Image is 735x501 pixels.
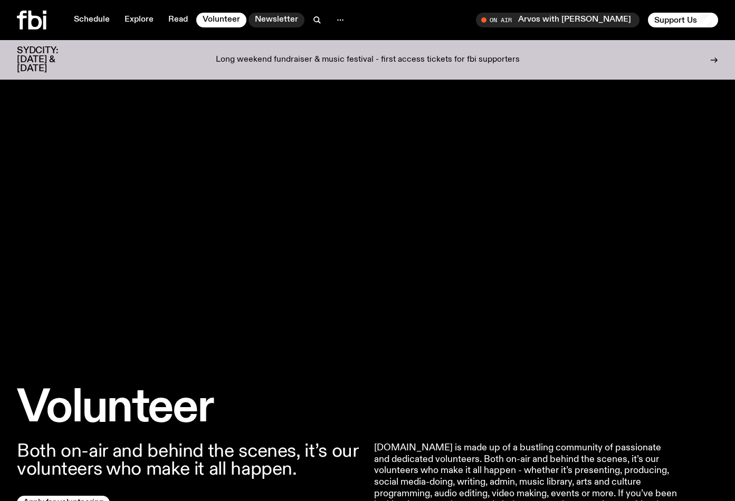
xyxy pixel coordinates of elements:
[216,55,520,65] p: Long weekend fundraiser & music festival - first access tickets for fbi supporters
[249,13,304,27] a: Newsletter
[654,15,697,25] span: Support Us
[476,13,639,27] button: On AirArvos with [PERSON_NAME]
[17,100,718,353] img: A collage of photographs and polaroids showing FBI volunteers.
[68,13,116,27] a: Schedule
[17,442,361,478] p: Both on-air and behind the scenes, it’s our volunteers who make it all happen.
[162,13,194,27] a: Read
[196,13,246,27] a: Volunteer
[17,387,361,430] h1: Volunteer
[118,13,160,27] a: Explore
[648,13,718,27] button: Support Us
[17,46,84,73] h3: SYDCITY: [DATE] & [DATE]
